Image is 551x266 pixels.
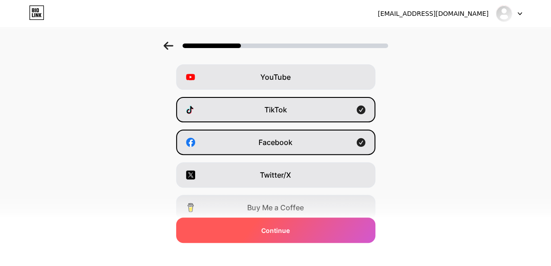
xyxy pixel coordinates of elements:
[495,5,513,22] img: almadevices
[247,202,304,213] span: Buy Me a Coffee
[259,137,292,148] span: Facebook
[264,104,287,115] span: TikTok
[378,9,489,19] div: [EMAIL_ADDRESS][DOMAIN_NAME]
[260,72,291,82] span: YouTube
[260,169,291,180] span: Twitter/X
[261,226,290,235] span: Continue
